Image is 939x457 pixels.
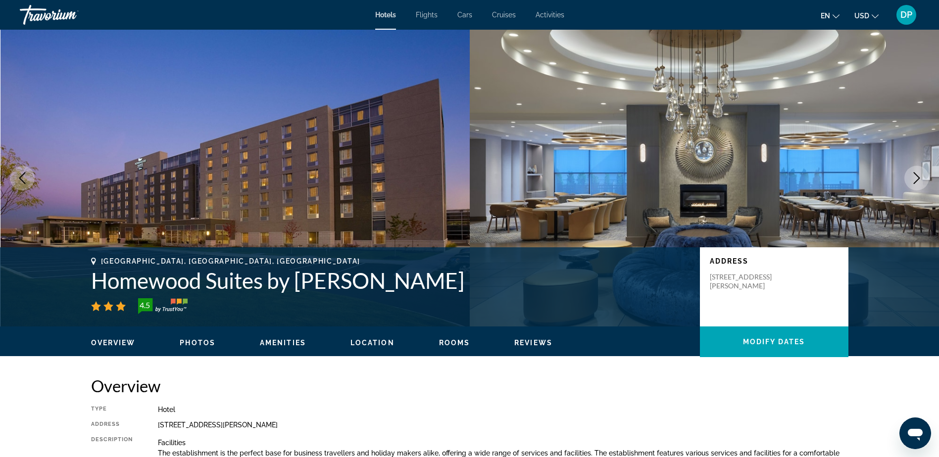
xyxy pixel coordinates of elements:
div: Type [91,406,133,413]
button: Change language [821,8,840,23]
p: Address [710,257,839,265]
button: Rooms [439,338,470,347]
span: DP [900,10,912,20]
button: Amenities [260,338,306,347]
button: Previous image [10,166,35,190]
button: User Menu [893,4,919,25]
button: Location [350,338,395,347]
a: Hotels [375,11,396,19]
img: TrustYou guest rating badge [138,298,188,314]
div: 4.5 [135,299,155,311]
span: Location [350,339,395,347]
a: Travorium [20,2,119,28]
button: Reviews [514,338,552,347]
button: Next image [904,166,929,190]
span: Photos [180,339,215,347]
span: [GEOGRAPHIC_DATA], [GEOGRAPHIC_DATA], [GEOGRAPHIC_DATA] [101,257,360,265]
h2: Overview [91,376,848,396]
iframe: Кнопка запуска окна обмена сообщениями [899,417,931,449]
h1: Homewood Suites by [PERSON_NAME] [91,268,690,293]
div: Address [91,421,133,429]
button: Modify Dates [700,326,848,357]
div: [STREET_ADDRESS][PERSON_NAME] [158,421,848,429]
p: [STREET_ADDRESS][PERSON_NAME] [710,273,789,290]
span: Reviews [514,339,552,347]
a: Cruises [492,11,516,19]
button: Change currency [854,8,879,23]
span: en [821,12,830,20]
span: Rooms [439,339,470,347]
span: Modify Dates [743,338,805,346]
span: Overview [91,339,136,347]
a: Activities [536,11,564,19]
span: Amenities [260,339,306,347]
button: Photos [180,338,215,347]
a: Flights [416,11,438,19]
a: Cars [457,11,472,19]
div: Hotel [158,406,848,413]
p: Facilities [158,439,848,447]
span: USD [854,12,869,20]
button: Overview [91,338,136,347]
